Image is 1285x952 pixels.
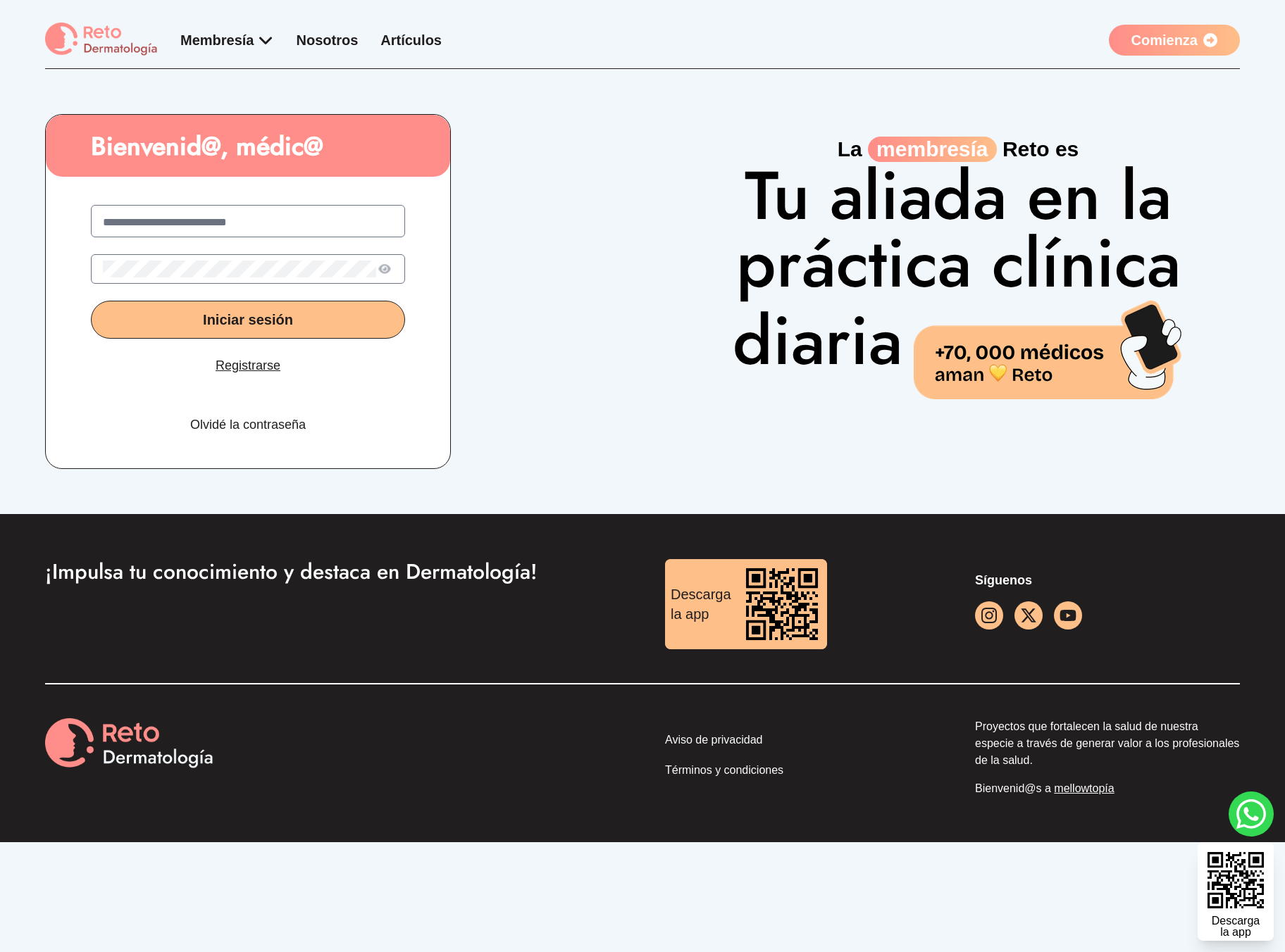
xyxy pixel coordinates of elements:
[45,718,214,770] img: Reto Derma logo
[180,30,274,50] div: Membresía
[1054,601,1082,630] a: youtube icon
[1054,782,1114,794] a: mellowtopía
[216,356,280,375] a: Registrarse
[975,601,1003,630] a: instagram button
[665,732,930,753] a: Aviso de privacidad
[380,32,442,48] a: Artículos
[297,32,359,48] a: Nosotros
[1014,601,1043,630] a: facebook button
[1212,915,1260,938] div: Descarga la app
[665,762,930,784] a: Términos y condiciones
[721,137,1195,162] p: La Reto es
[45,559,620,584] h3: ¡Impulsa tu conocimiento y destaca en Dermatología!
[190,415,306,434] a: Olvidé la contraseña
[721,162,1195,399] h1: Tu aliada en la práctica clínica diaria
[45,23,158,57] img: logo Reto dermatología
[203,312,293,327] span: Iniciar sesión
[91,301,405,339] button: Iniciar sesión
[1109,25,1240,56] a: Comienza
[46,132,450,160] h1: Bienvenid@, médic@
[975,718,1240,769] p: Proyectos que fortalecen la salud de nuestra especie a través de generar valor a los profesionale...
[975,780,1240,797] p: Bienvenid@s a
[975,570,1240,590] p: Síguenos
[1229,791,1274,837] a: whatsapp button
[737,559,827,649] img: download reto dermatología qr
[665,579,737,630] div: Descarga la app
[868,137,996,162] span: membresía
